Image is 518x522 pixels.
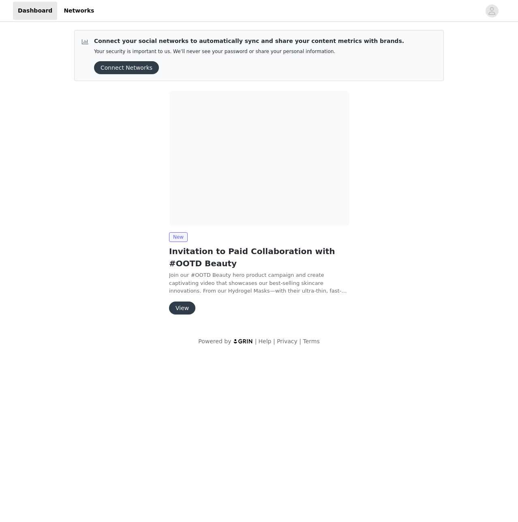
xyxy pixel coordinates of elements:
h2: Invitation to Paid Collaboration with #OOTD Beauty [169,245,349,270]
div: avatar [488,4,496,17]
a: Help [259,338,272,344]
img: OOTDBEAUTY [169,91,349,226]
span: | [273,338,275,344]
button: Connect Networks [94,61,159,74]
p: Connect your social networks to automatically sync and share your content metrics with brands. [94,37,404,45]
a: Dashboard [13,2,57,20]
span: Powered by [198,338,231,344]
p: Your security is important to us. We’ll never see your password or share your personal information. [94,49,404,55]
a: Networks [59,2,99,20]
span: New [169,232,188,242]
button: View [169,302,195,314]
a: View [169,305,195,311]
span: | [255,338,257,344]
p: Join our #OOTD Beauty hero product campaign and create captivating video that showcases our best-... [169,271,349,295]
a: Terms [303,338,319,344]
img: logo [233,338,253,344]
span: | [299,338,301,344]
a: Privacy [277,338,298,344]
